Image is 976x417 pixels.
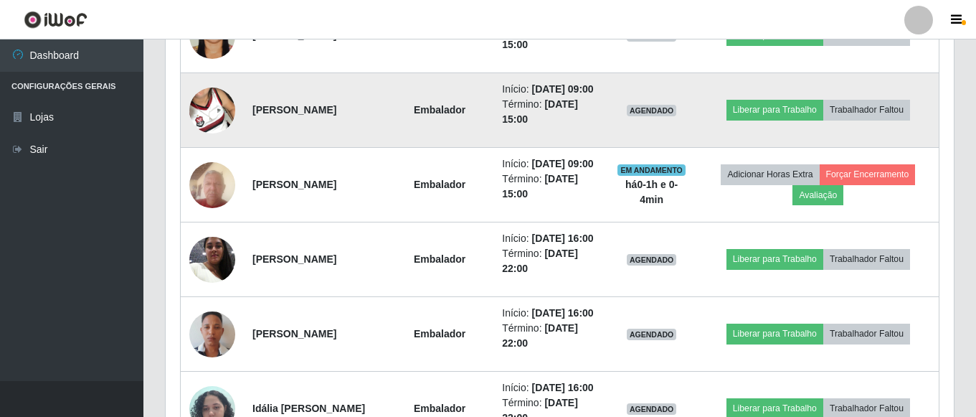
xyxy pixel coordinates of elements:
[414,253,465,265] strong: Embalador
[189,70,235,151] img: 1744230818222.jpeg
[252,253,336,265] strong: [PERSON_NAME]
[627,254,677,266] span: AGENDADO
[532,83,594,95] time: [DATE] 09:00
[502,156,597,172] li: Início:
[792,185,843,205] button: Avaliação
[627,329,677,340] span: AGENDADO
[823,324,910,344] button: Trabalhador Faltou
[189,154,235,215] img: 1744240052056.jpeg
[502,246,597,276] li: Término:
[532,233,594,244] time: [DATE] 16:00
[721,164,819,184] button: Adicionar Horas Extra
[532,382,594,393] time: [DATE] 16:00
[502,321,597,351] li: Término:
[502,380,597,395] li: Início:
[502,231,597,246] li: Início:
[502,172,597,202] li: Término:
[414,403,465,414] strong: Embalador
[820,164,916,184] button: Forçar Encerramento
[414,104,465,116] strong: Embalador
[414,179,465,190] strong: Embalador
[627,105,677,116] span: AGENDADO
[726,324,823,344] button: Liberar para Trabalho
[502,82,597,97] li: Início:
[252,104,336,116] strong: [PERSON_NAME]
[627,403,677,415] span: AGENDADO
[252,179,336,190] strong: [PERSON_NAME]
[625,179,678,205] strong: há 0-1 h e 0-4 min
[502,97,597,127] li: Término:
[532,158,594,169] time: [DATE] 09:00
[532,307,594,319] time: [DATE] 16:00
[252,403,365,414] strong: Idália [PERSON_NAME]
[252,328,336,339] strong: [PERSON_NAME]
[189,229,235,290] img: 1699491283737.jpeg
[189,294,235,375] img: 1698154683957.jpeg
[24,11,87,29] img: CoreUI Logo
[823,249,910,269] button: Trabalhador Faltou
[726,100,823,120] button: Liberar para Trabalho
[823,100,910,120] button: Trabalhador Faltou
[502,306,597,321] li: Início:
[617,164,686,176] span: EM ANDAMENTO
[414,328,465,339] strong: Embalador
[726,249,823,269] button: Liberar para Trabalho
